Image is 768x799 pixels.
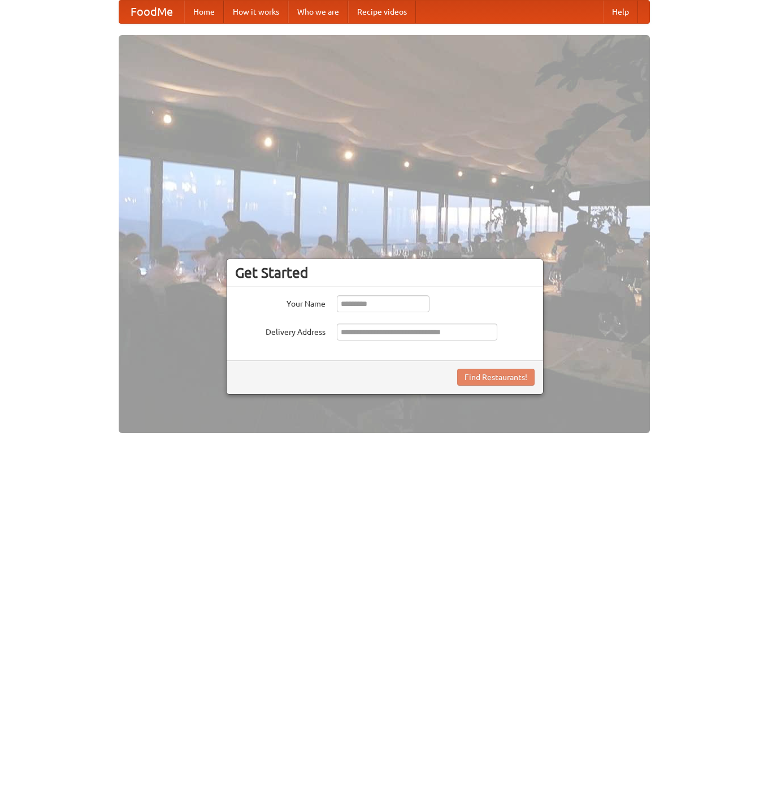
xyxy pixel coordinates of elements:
[224,1,288,23] a: How it works
[235,295,326,309] label: Your Name
[119,1,184,23] a: FoodMe
[235,264,535,281] h3: Get Started
[457,369,535,386] button: Find Restaurants!
[603,1,638,23] a: Help
[184,1,224,23] a: Home
[348,1,416,23] a: Recipe videos
[288,1,348,23] a: Who we are
[235,324,326,338] label: Delivery Address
